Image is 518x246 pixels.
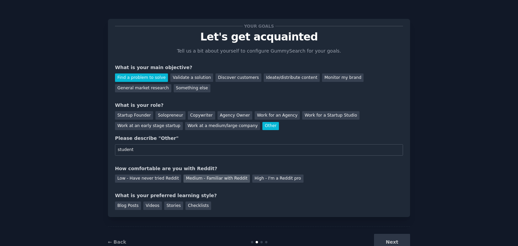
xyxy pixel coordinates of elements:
[174,48,344,55] p: Tell us a bit about yourself to configure GummySearch for your goals.
[164,202,183,210] div: Stories
[115,64,403,71] div: What is your main objective?
[174,84,210,93] div: Something else
[170,73,213,82] div: Validate a solution
[115,144,403,156] input: Your role
[183,175,250,183] div: Medium - Familiar with Reddit
[115,175,181,183] div: Low - Have never tried Reddit
[143,202,162,210] div: Videos
[264,73,320,82] div: Ideate/distribute content
[115,122,183,130] div: Work at an early stage startup
[115,135,403,142] div: Please describe "Other"
[185,202,211,210] div: Checklists
[185,122,260,130] div: Work at a medium/large company
[115,111,153,120] div: Startup Founder
[155,111,185,120] div: Solopreneur
[115,73,168,82] div: Find a problem to solve
[243,23,275,30] span: Your goals
[302,111,359,120] div: Work for a Startup Studio
[218,111,252,120] div: Agency Owner
[188,111,215,120] div: Copywriter
[115,165,403,172] div: How comfortable are you with Reddit?
[255,111,300,120] div: Work for an Agency
[115,84,171,93] div: General market research
[115,31,403,43] p: Let's get acquainted
[115,202,141,210] div: Blog Posts
[115,192,403,199] div: What is your preferred learning style?
[322,73,364,82] div: Monitor my brand
[215,73,261,82] div: Discover customers
[108,239,126,245] a: ← Back
[262,122,279,130] div: Other
[115,102,403,109] div: What is your role?
[252,175,304,183] div: High - I'm a Reddit pro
